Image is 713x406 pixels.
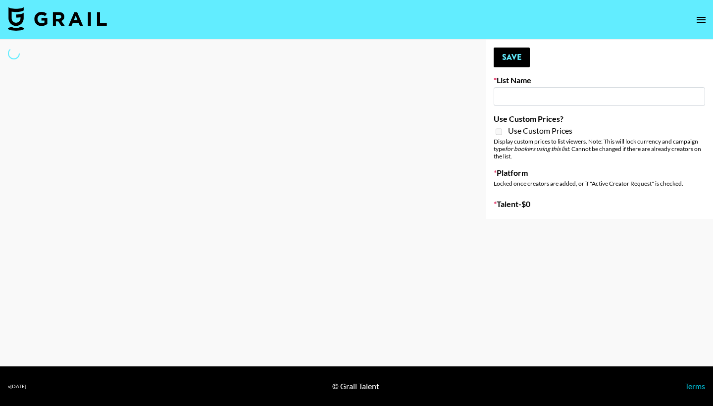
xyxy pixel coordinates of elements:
[691,10,711,30] button: open drawer
[685,381,705,391] a: Terms
[8,383,26,390] div: v [DATE]
[332,381,379,391] div: © Grail Talent
[494,138,705,160] div: Display custom prices to list viewers. Note: This will lock currency and campaign type . Cannot b...
[494,199,705,209] label: Talent - $ 0
[494,75,705,85] label: List Name
[8,7,107,31] img: Grail Talent
[494,180,705,187] div: Locked once creators are added, or if "Active Creator Request" is checked.
[494,114,705,124] label: Use Custom Prices?
[505,145,569,152] em: for bookers using this list
[508,126,572,136] span: Use Custom Prices
[494,48,530,67] button: Save
[494,168,705,178] label: Platform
